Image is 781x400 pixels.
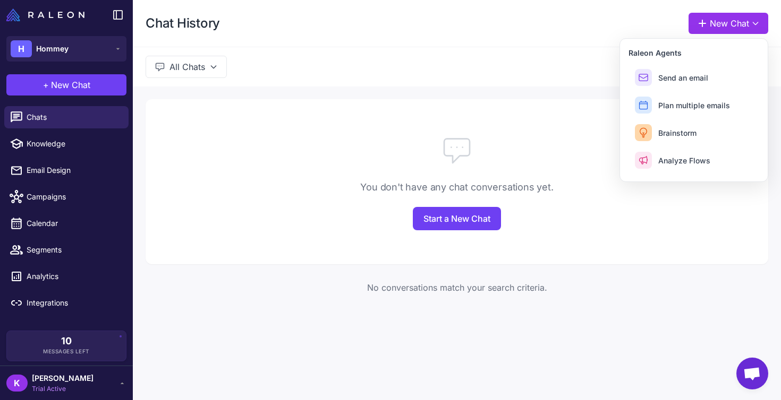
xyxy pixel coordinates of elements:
span: Trial Active [32,384,94,394]
h1: Chat History [146,15,220,32]
div: No conversations match your search criteria. [146,281,768,294]
span: Knowledge [27,138,120,150]
span: Calendar [27,218,120,229]
a: Chats [4,106,129,128]
span: Campaigns [27,191,120,203]
span: Plan multiple emails [658,100,730,111]
span: [PERSON_NAME] [32,372,94,384]
span: Messages Left [43,347,90,355]
a: Calendar [4,212,129,234]
span: Integrations [27,297,120,309]
h3: Raleon Agents [629,47,759,58]
span: Chats [27,111,120,123]
a: Integrations [4,292,129,314]
button: Brainstorm [629,120,759,145]
span: New Chat [51,79,90,91]
a: Email Design [4,159,129,181]
button: All Chats [146,56,227,78]
button: Send an email [629,65,759,90]
button: +New Chat [6,74,126,95]
span: Segments [27,244,120,256]
button: Plan multiple emails [629,92,759,118]
span: Brainstorm [658,127,697,138]
span: Email Design [27,164,120,176]
a: Raleon Logo [6,8,89,21]
a: Campaigns [4,186,129,208]
div: You don't have any chat conversations yet. [146,180,768,194]
a: Start a New Chat [413,207,501,230]
img: Raleon Logo [6,8,84,21]
a: Analytics [4,265,129,288]
span: + [43,79,49,91]
a: Segments [4,239,129,261]
button: New Chat [689,13,768,34]
span: Analytics [27,271,120,282]
span: Send an email [658,72,708,83]
button: Analyze Flows [629,147,759,173]
div: H [11,40,32,57]
div: Open chat [736,358,768,389]
span: Hommey [36,43,69,55]
div: K [6,375,28,392]
a: Knowledge [4,133,129,155]
span: 10 [61,336,72,346]
button: HHommey [6,36,126,62]
span: Analyze Flows [658,155,710,166]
